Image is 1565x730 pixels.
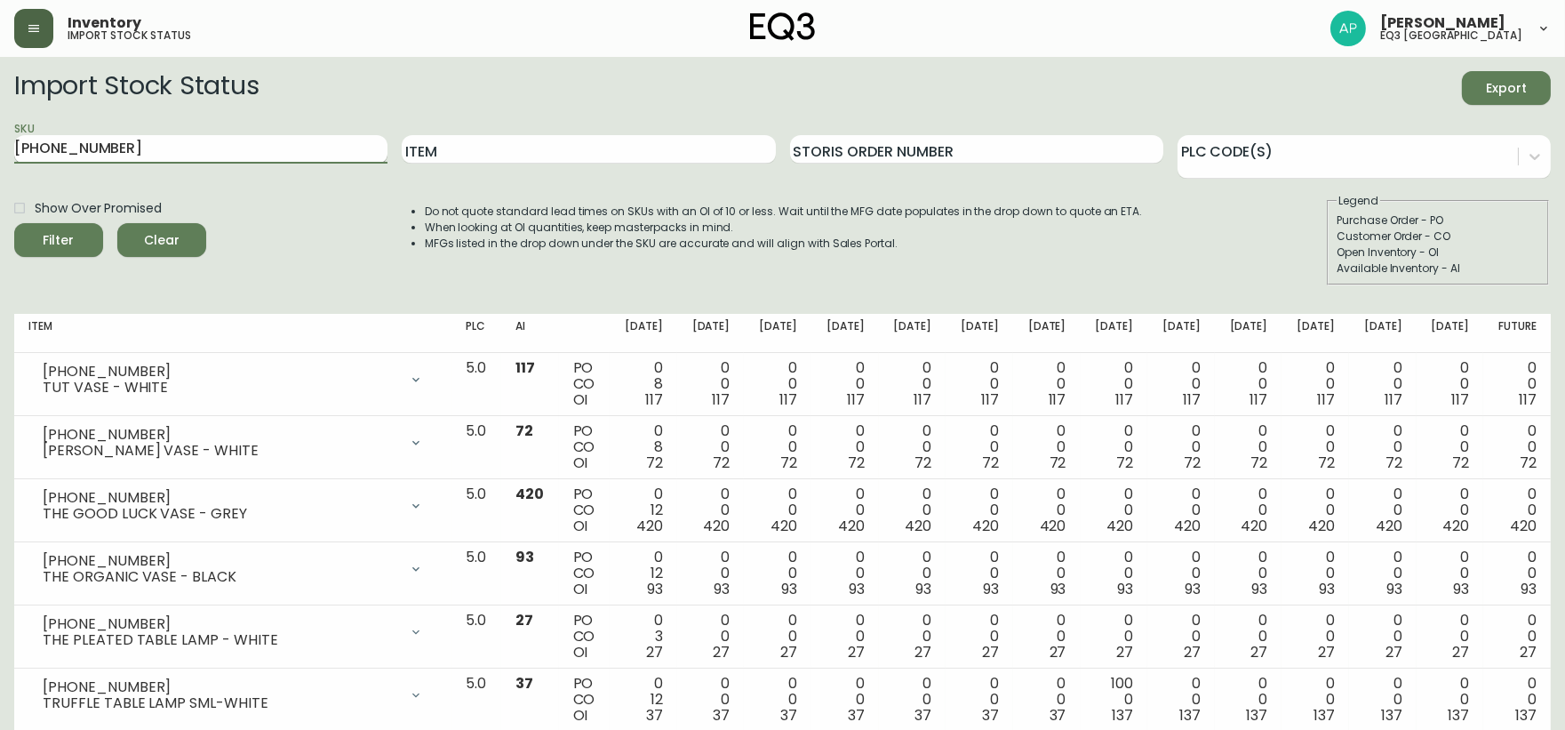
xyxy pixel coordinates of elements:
div: Purchase Order - PO [1337,213,1539,229]
span: 137 [1381,705,1402,726]
span: 137 [1246,705,1267,726]
span: 420 [1442,516,1469,536]
div: 0 0 [1229,550,1268,598]
span: 117 [1250,389,1267,410]
div: 0 0 [893,360,932,408]
td: 5.0 [451,353,501,416]
span: 37 [713,705,730,726]
span: 93 [515,547,534,567]
div: [PHONE_NUMBER][PERSON_NAME] VASE - WHITE [28,423,437,462]
span: 117 [1385,389,1402,410]
td: 5.0 [451,542,501,606]
div: 0 0 [826,613,865,661]
div: 0 0 [758,360,797,408]
th: PLC [451,314,501,353]
span: 93 [983,579,999,599]
span: 117 [712,389,730,410]
div: 0 3 [624,613,663,661]
div: 0 0 [1296,360,1335,408]
span: 93 [1050,579,1066,599]
div: 0 0 [826,676,865,724]
span: OI [573,642,588,662]
th: Future [1483,314,1551,353]
div: 0 0 [1431,676,1470,724]
span: 117 [914,389,931,410]
span: 420 [1174,516,1201,536]
div: 0 0 [1162,550,1201,598]
div: PO CO [573,423,596,471]
div: 0 12 [624,676,663,724]
span: OI [573,389,588,410]
div: Customer Order - CO [1337,229,1539,245]
div: 0 0 [1162,676,1201,724]
span: 117 [1317,389,1335,410]
div: 0 0 [758,423,797,471]
span: 27 [1116,642,1133,662]
span: OI [573,453,588,473]
img: logo [750,12,816,41]
div: 0 0 [1229,676,1268,724]
div: PO CO [573,486,596,534]
span: Inventory [68,16,141,30]
div: 0 0 [826,360,865,408]
span: 27 [515,610,533,630]
span: 27 [1050,642,1066,662]
th: [DATE] [610,314,677,353]
div: [PHONE_NUMBER] [43,490,398,506]
th: Item [14,314,451,353]
th: [DATE] [1417,314,1484,353]
span: 72 [1184,453,1201,473]
span: 72 [1385,453,1402,473]
span: 27 [982,642,999,662]
span: 37 [1050,705,1066,726]
div: 0 0 [1162,486,1201,534]
div: 0 0 [1095,486,1134,534]
span: 137 [1313,705,1335,726]
div: 0 12 [624,486,663,534]
span: 420 [1241,516,1267,536]
span: 93 [714,579,730,599]
div: 0 0 [893,423,932,471]
div: PO CO [573,613,596,661]
span: 117 [645,389,663,410]
span: 72 [914,453,931,473]
div: THE GOOD LUCK VASE - GREY [43,506,398,522]
th: [DATE] [677,314,745,353]
span: 72 [1116,453,1133,473]
span: 93 [647,579,663,599]
div: 0 0 [691,613,731,661]
div: [PHONE_NUMBER]TUT VASE - WHITE [28,360,437,399]
div: 0 0 [1431,360,1470,408]
div: 0 0 [893,486,932,534]
span: OI [573,516,588,536]
span: 137 [1179,705,1201,726]
div: THE ORGANIC VASE - BLACK [43,569,398,585]
span: 93 [1386,579,1402,599]
span: 27 [1250,642,1267,662]
td: 5.0 [451,606,501,669]
div: PO CO [573,676,596,724]
span: 93 [1319,579,1335,599]
div: 0 0 [1229,423,1268,471]
div: PO CO [573,550,596,598]
div: 0 0 [1229,360,1268,408]
span: 27 [646,642,663,662]
span: 93 [1251,579,1267,599]
span: 93 [1117,579,1133,599]
span: 37 [848,705,865,726]
div: 0 0 [960,550,999,598]
div: 0 0 [1363,613,1402,661]
div: 0 0 [893,550,932,598]
div: 0 0 [1229,613,1268,661]
span: 117 [1183,389,1201,410]
div: 0 8 [624,423,663,471]
li: MFGs listed in the drop down under the SKU are accurate and will align with Sales Portal. [425,236,1143,252]
div: 0 0 [1162,613,1201,661]
div: [PHONE_NUMBER] [43,427,398,443]
div: 0 0 [1497,550,1537,598]
div: 0 0 [1363,360,1402,408]
div: Filter [44,229,75,252]
div: 0 12 [624,550,663,598]
td: 5.0 [451,479,501,542]
div: 0 0 [1497,613,1537,661]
